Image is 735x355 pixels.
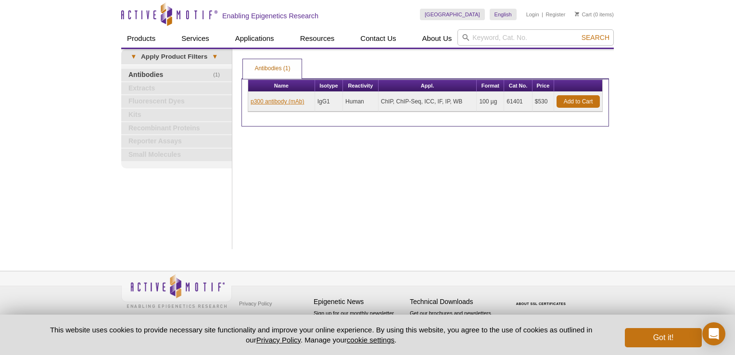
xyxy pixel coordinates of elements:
[579,33,612,42] button: Search
[504,92,532,112] td: 61401
[545,11,565,18] a: Register
[121,49,232,64] a: ▾Apply Product Filters▾
[207,52,222,61] span: ▾
[315,80,343,92] th: Isotype
[126,52,141,61] span: ▾
[490,9,517,20] a: English
[417,29,458,48] a: About Us
[557,95,600,108] a: Add to Cart
[251,97,304,106] a: p300 antibody (mAb)
[410,309,501,334] p: Get our brochures and newsletters, or request them by mail.
[516,302,566,305] a: ABOUT SSL CERTIFICATES
[477,92,504,112] td: 100 µg
[625,328,702,347] button: Got it!
[343,80,379,92] th: Reactivity
[121,122,232,135] a: Recombinant Proteins
[355,29,402,48] a: Contact Us
[575,9,614,20] li: (0 items)
[379,80,477,92] th: Appl.
[457,29,614,46] input: Keyword, Cat. No.
[237,296,274,311] a: Privacy Policy
[526,11,539,18] a: Login
[121,149,232,161] a: Small Molecules
[575,11,592,18] a: Cart
[542,9,543,20] li: |
[121,109,232,121] a: Kits
[222,12,318,20] h2: Enabling Epigenetics Research
[532,80,554,92] th: Price
[33,325,609,345] p: This website uses cookies to provide necessary site functionality and improve your online experie...
[575,12,579,16] img: Your Cart
[314,298,405,306] h4: Epigenetic News
[213,69,225,81] span: (1)
[347,336,394,344] button: cookie settings
[121,29,161,48] a: Products
[237,311,287,325] a: Terms & Conditions
[506,288,578,309] table: Click to Verify - This site chose Symantec SSL for secure e-commerce and confidential communicati...
[176,29,215,48] a: Services
[532,92,554,112] td: $530
[121,271,232,310] img: Active Motif,
[343,92,379,112] td: Human
[504,80,532,92] th: Cat No.
[229,29,280,48] a: Applications
[379,92,477,112] td: ChIP, ChIP-Seq, ICC, IF, IP, WB
[702,322,725,345] div: Open Intercom Messenger
[294,29,341,48] a: Resources
[582,34,609,41] span: Search
[248,80,315,92] th: Name
[314,309,405,342] p: Sign up for our monthly newsletter highlighting recent publications in the field of epigenetics.
[121,69,232,81] a: (1)Antibodies
[243,59,302,78] a: Antibodies (1)
[121,135,232,148] a: Reporter Assays
[477,80,504,92] th: Format
[121,95,232,108] a: Fluorescent Dyes
[410,298,501,306] h4: Technical Downloads
[121,82,232,95] a: Extracts
[420,9,485,20] a: [GEOGRAPHIC_DATA]
[315,92,343,112] td: IgG1
[256,336,301,344] a: Privacy Policy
